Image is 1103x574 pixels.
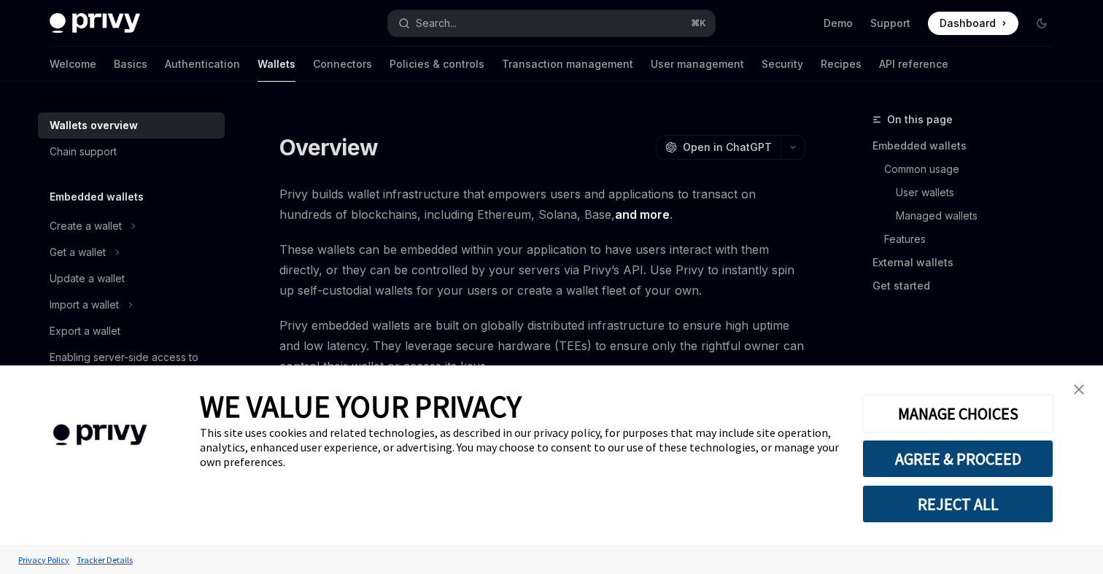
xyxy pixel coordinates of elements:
[872,274,1065,298] a: Get started
[862,485,1053,523] button: REJECT ALL
[200,425,840,469] div: This site uses cookies and related technologies, as described in our privacy policy, for purposes...
[656,135,781,160] button: Open in ChatGPT
[50,143,117,160] div: Chain support
[258,47,295,82] a: Wallets
[872,181,1065,204] a: User wallets
[887,111,953,128] span: On this page
[38,213,225,239] button: Toggle Create a wallet section
[279,239,805,300] span: These wallets can be embedded within your application to have users interact with them directly, ...
[502,47,633,82] a: Transaction management
[615,207,670,222] a: and more
[38,239,225,265] button: Toggle Get a wallet section
[872,204,1065,228] a: Managed wallets
[279,184,805,225] span: Privy builds wallet infrastructure that empowers users and applications to transact on hundreds o...
[50,296,119,314] div: Import a wallet
[38,292,225,318] button: Toggle Import a wallet section
[390,47,484,82] a: Policies & controls
[683,140,772,155] span: Open in ChatGPT
[38,265,225,292] a: Update a wallet
[114,47,147,82] a: Basics
[15,547,73,573] a: Privacy Policy
[313,47,372,82] a: Connectors
[388,10,715,36] button: Open search
[940,16,996,31] span: Dashboard
[1074,384,1084,395] img: close banner
[870,16,910,31] a: Support
[200,387,522,425] span: WE VALUE YOUR PRIVACY
[928,12,1018,35] a: Dashboard
[50,117,138,134] div: Wallets overview
[416,15,457,32] div: Search...
[22,403,178,467] img: company logo
[279,315,805,376] span: Privy embedded wallets are built on globally distributed infrastructure to ensure high uptime and...
[1030,12,1053,35] button: Toggle dark mode
[50,322,120,340] div: Export a wallet
[38,318,225,344] a: Export a wallet
[691,18,706,29] span: ⌘ K
[1064,375,1094,404] a: close banner
[862,395,1053,433] button: MANAGE CHOICES
[821,47,862,82] a: Recipes
[50,244,106,261] div: Get a wallet
[50,13,140,34] img: dark logo
[165,47,240,82] a: Authentication
[50,47,96,82] a: Welcome
[279,134,378,160] h1: Overview
[38,112,225,139] a: Wallets overview
[73,547,136,573] a: Tracker Details
[50,349,216,384] div: Enabling server-side access to user wallets
[762,47,803,82] a: Security
[872,228,1065,251] a: Features
[50,188,144,206] h5: Embedded wallets
[50,217,122,235] div: Create a wallet
[872,251,1065,274] a: External wallets
[38,344,225,388] a: Enabling server-side access to user wallets
[38,139,225,165] a: Chain support
[651,47,744,82] a: User management
[879,47,948,82] a: API reference
[872,134,1065,158] a: Embedded wallets
[872,158,1065,181] a: Common usage
[50,270,125,287] div: Update a wallet
[862,440,1053,478] button: AGREE & PROCEED
[824,16,853,31] a: Demo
